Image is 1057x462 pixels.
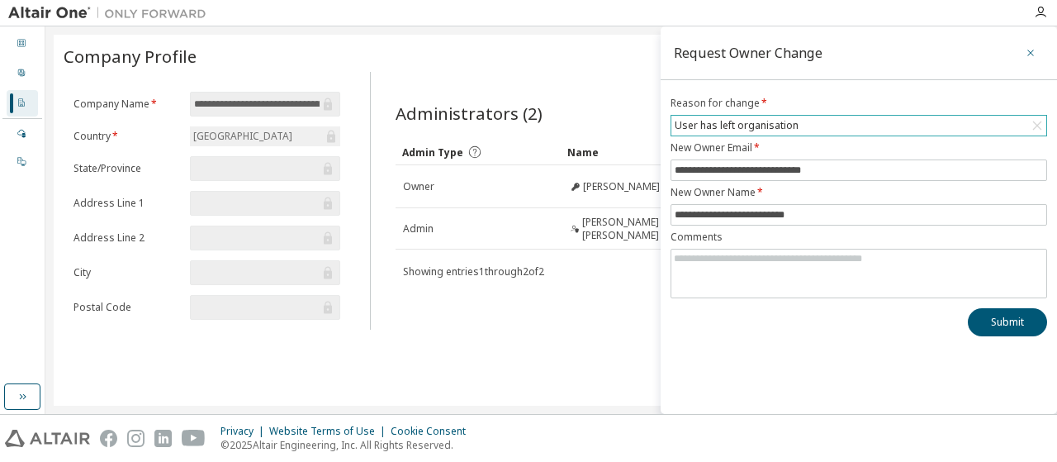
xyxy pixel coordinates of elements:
div: Dashboard [7,31,38,57]
div: On Prem [7,149,38,175]
label: New Owner Email [671,141,1047,155]
img: instagram.svg [127,430,145,447]
span: [PERSON_NAME] [583,180,660,193]
div: [GEOGRAPHIC_DATA] [190,126,340,146]
span: Admin [403,222,434,236]
label: Address Line 2 [73,231,180,245]
div: Name [567,139,719,165]
div: [GEOGRAPHIC_DATA] [191,127,295,145]
img: linkedin.svg [154,430,172,447]
div: Privacy [220,425,269,438]
div: Website Terms of Use [269,425,391,438]
div: User has left organisation [671,116,1046,136]
div: User Profile [7,60,38,87]
span: Administrators (2) [396,102,543,125]
label: City [73,266,180,279]
label: Postal Code [73,301,180,314]
span: Showing entries 1 through 2 of 2 [403,264,544,279]
div: Managed [7,121,38,147]
label: Country [73,130,180,143]
span: [PERSON_NAME] [PERSON_NAME] [582,216,719,242]
img: youtube.svg [182,430,206,447]
img: altair_logo.svg [5,430,90,447]
div: Cookie Consent [391,425,476,438]
div: User has left organisation [672,117,801,135]
label: State/Province [73,162,180,175]
label: Company Name [73,98,180,111]
p: © 2025 Altair Engineering, Inc. All Rights Reserved. [220,438,476,452]
label: Comments [671,231,1047,244]
button: Submit [968,308,1047,336]
label: New Owner Name [671,186,1047,199]
img: facebook.svg [100,430,117,447]
span: Admin Type [402,145,463,160]
div: Company Profile [7,90,38,117]
label: Reason for change [671,97,1047,110]
div: Request Owner Change [674,46,822,60]
span: Owner [403,180,434,193]
span: Company Profile [64,45,197,68]
img: Altair One [8,5,215,21]
label: Address Line 1 [73,197,180,210]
